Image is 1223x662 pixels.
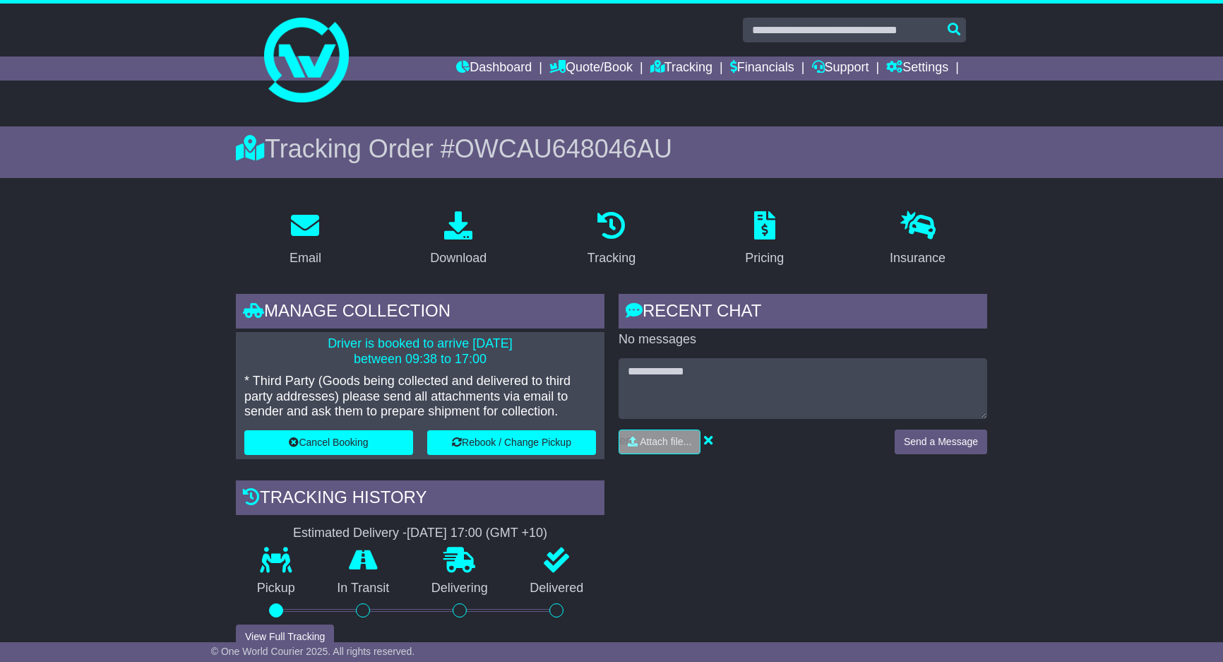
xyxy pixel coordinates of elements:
[244,336,596,367] p: Driver is booked to arrive [DATE] between 09:38 to 17:00
[456,57,532,81] a: Dashboard
[890,249,945,268] div: Insurance
[244,430,413,455] button: Cancel Booking
[316,581,411,596] p: In Transit
[886,57,948,81] a: Settings
[421,206,496,273] a: Download
[619,332,987,348] p: No messages
[745,249,784,268] div: Pricing
[549,57,633,81] a: Quote/Book
[410,581,509,596] p: Delivering
[211,646,415,657] span: © One World Courier 2025. All rights reserved.
[455,134,672,163] span: OWCAU648046AU
[290,249,321,268] div: Email
[236,134,987,164] div: Tracking Order #
[427,430,596,455] button: Rebook / Change Pickup
[236,581,316,596] p: Pickup
[236,625,334,649] button: View Full Tracking
[236,294,604,332] div: Manage collection
[730,57,794,81] a: Financials
[619,294,987,332] div: RECENT CHAT
[650,57,712,81] a: Tracking
[407,526,547,541] div: [DATE] 17:00 (GMT +10)
[587,249,636,268] div: Tracking
[236,480,604,519] div: Tracking history
[736,206,793,273] a: Pricing
[895,430,987,454] button: Send a Message
[578,206,645,273] a: Tracking
[881,206,955,273] a: Insurance
[812,57,869,81] a: Support
[244,374,596,420] p: * Third Party (Goods being collected and delivered to third party addresses) please send all atta...
[280,206,330,273] a: Email
[509,581,605,596] p: Delivered
[430,249,487,268] div: Download
[236,526,604,541] div: Estimated Delivery -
